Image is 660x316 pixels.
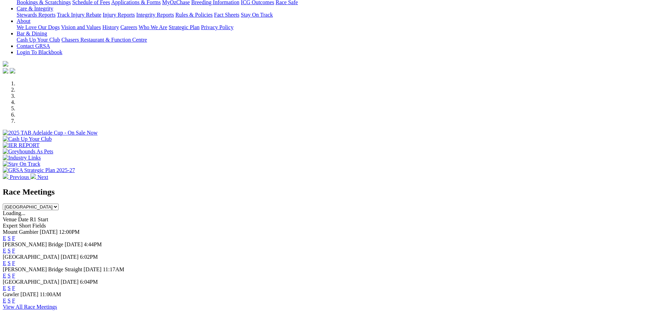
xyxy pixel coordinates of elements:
span: [GEOGRAPHIC_DATA] [3,254,59,260]
a: Integrity Reports [136,12,174,18]
a: S [8,260,11,266]
div: About [17,24,657,31]
a: Strategic Plan [169,24,200,30]
img: 2025 TAB Adelaide Cup - On Sale Now [3,130,98,136]
span: R1 Start [30,216,48,222]
span: [DATE] [61,254,79,260]
img: chevron-left-pager-white.svg [3,173,8,179]
img: Cash Up Your Club [3,136,52,142]
a: We Love Our Dogs [17,24,60,30]
img: Greyhounds As Pets [3,148,53,155]
a: View All Race Meetings [3,304,57,310]
span: Date [18,216,28,222]
span: Previous [10,174,29,180]
span: [DATE] [65,241,83,247]
a: E [3,248,6,254]
img: facebook.svg [3,68,8,74]
a: S [8,285,11,291]
a: Login To Blackbook [17,49,62,55]
a: E [3,298,6,304]
span: 12:00PM [59,229,80,235]
a: Privacy Policy [201,24,234,30]
span: [PERSON_NAME] Bridge Straight [3,266,82,272]
a: Injury Reports [103,12,135,18]
span: Expert [3,223,18,229]
img: twitter.svg [10,68,15,74]
span: 6:04PM [80,279,98,285]
a: Who We Are [139,24,167,30]
span: 11:17AM [103,266,124,272]
span: 4:44PM [84,241,102,247]
img: Stay On Track [3,161,40,167]
a: F [12,298,15,304]
a: Stay On Track [241,12,273,18]
a: F [12,235,15,241]
img: Industry Links [3,155,41,161]
h2: Race Meetings [3,187,657,197]
div: Care & Integrity [17,12,657,18]
a: E [3,285,6,291]
span: [GEOGRAPHIC_DATA] [3,279,59,285]
a: History [102,24,119,30]
div: Bar & Dining [17,37,657,43]
span: Venue [3,216,17,222]
a: Care & Integrity [17,6,53,11]
a: F [12,285,15,291]
a: Bar & Dining [17,31,47,36]
img: logo-grsa-white.png [3,61,8,67]
a: Stewards Reports [17,12,55,18]
a: Track Injury Rebate [57,12,101,18]
a: Next [30,174,48,180]
a: S [8,248,11,254]
a: F [12,273,15,279]
span: Next [37,174,48,180]
img: chevron-right-pager-white.svg [30,173,36,179]
a: Cash Up Your Club [17,37,60,43]
span: Loading... [3,210,25,216]
a: Chasers Restaurant & Function Centre [61,37,147,43]
span: [DATE] [61,279,79,285]
a: Fact Sheets [214,12,239,18]
img: GRSA Strategic Plan 2025-27 [3,167,75,173]
a: S [8,273,11,279]
a: S [8,298,11,304]
a: About [17,18,30,24]
span: [PERSON_NAME] Bridge [3,241,63,247]
a: S [8,235,11,241]
a: Contact GRSA [17,43,50,49]
a: F [12,248,15,254]
span: [DATE] [83,266,102,272]
a: Previous [3,174,30,180]
span: 11:00AM [40,291,61,297]
a: Rules & Policies [175,12,213,18]
span: [DATE] [40,229,58,235]
span: [DATE] [20,291,38,297]
span: Fields [32,223,46,229]
a: E [3,273,6,279]
a: E [3,235,6,241]
img: IER REPORT [3,142,39,148]
a: Careers [120,24,137,30]
span: Mount Gambier [3,229,38,235]
a: E [3,260,6,266]
span: Gawler [3,291,19,297]
span: 6:02PM [80,254,98,260]
a: Vision and Values [61,24,101,30]
a: F [12,260,15,266]
span: Short [19,223,31,229]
